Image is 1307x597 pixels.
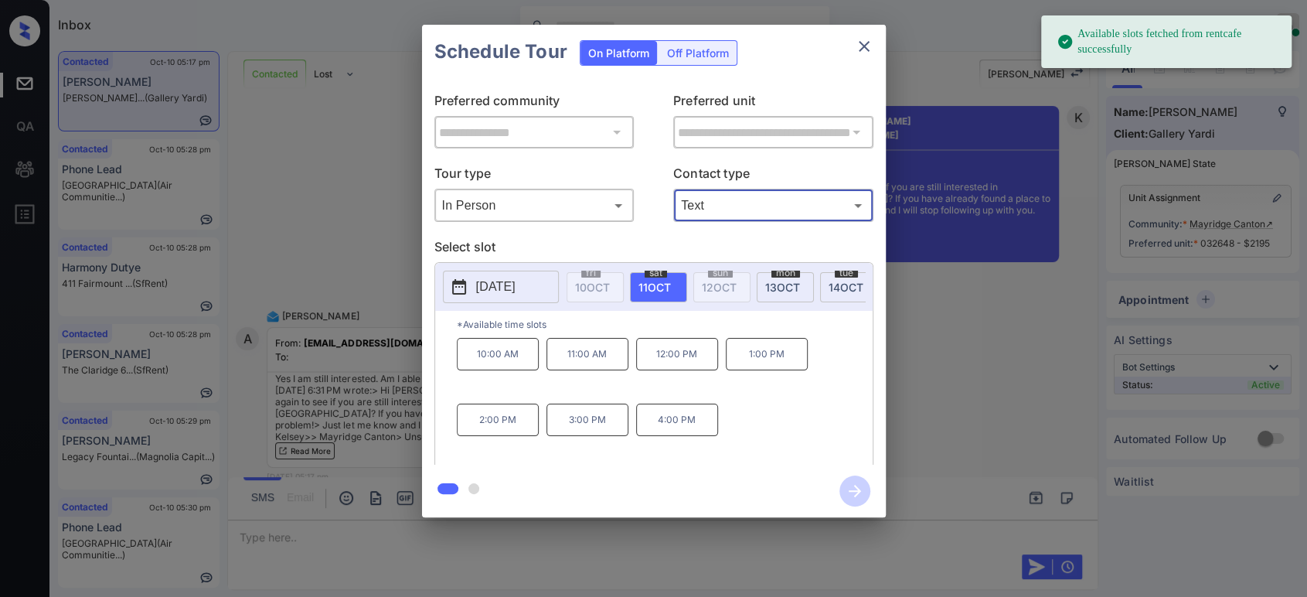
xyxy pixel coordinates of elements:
[434,164,635,189] p: Tour type
[636,404,718,436] p: 4:00 PM
[849,31,880,62] button: close
[422,25,580,79] h2: Schedule Tour
[443,271,559,303] button: [DATE]
[434,91,635,116] p: Preferred community
[1057,20,1279,63] div: Available slots fetched from rentcafe successfully
[835,268,858,278] span: tue
[765,281,800,294] span: 13 OCT
[638,281,671,294] span: 11 OCT
[673,91,873,116] p: Preferred unit
[659,41,737,65] div: Off Platform
[457,404,539,436] p: 2:00 PM
[673,164,873,189] p: Contact type
[630,272,687,302] div: date-select
[438,193,631,218] div: In Person
[677,193,870,218] div: Text
[636,338,718,370] p: 12:00 PM
[757,272,814,302] div: date-select
[476,278,516,296] p: [DATE]
[457,311,873,338] p: *Available time slots
[829,281,863,294] span: 14 OCT
[580,41,657,65] div: On Platform
[546,338,628,370] p: 11:00 AM
[820,272,877,302] div: date-select
[645,268,667,278] span: sat
[457,338,539,370] p: 10:00 AM
[726,338,808,370] p: 1:00 PM
[546,404,628,436] p: 3:00 PM
[434,237,873,262] p: Select slot
[830,471,880,511] button: btn-next
[771,268,800,278] span: mon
